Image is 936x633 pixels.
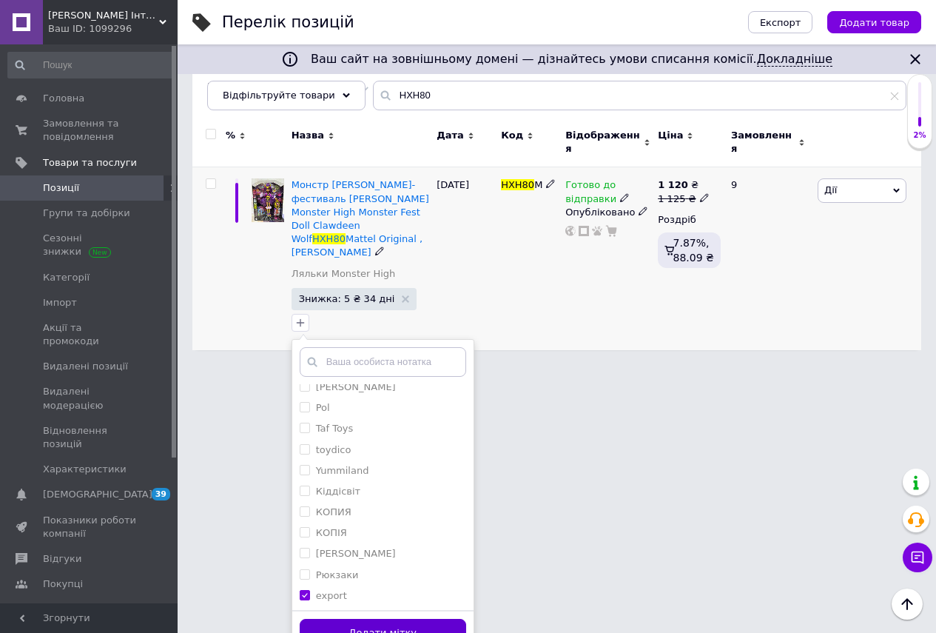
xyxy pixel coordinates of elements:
[48,22,178,36] div: Ваш ID: 1099296
[658,129,683,142] span: Ціна
[316,569,359,580] label: Рюкзаки
[722,167,814,350] div: 9
[658,213,718,227] div: Роздріб
[43,181,79,195] span: Позиції
[565,206,650,219] div: Опубліковано
[152,488,170,500] span: 39
[824,184,837,195] span: Дії
[827,11,921,33] button: Додати товар
[892,589,923,620] button: Наверх
[501,129,523,142] span: Код
[43,92,84,105] span: Головна
[658,179,688,190] b: 1 120
[43,577,83,591] span: Покупці
[316,444,351,455] label: toydico
[316,548,396,559] label: [PERSON_NAME]
[534,179,542,190] span: М
[903,543,932,572] button: Чат з покупцем
[316,527,347,538] label: КОПІЯ
[292,179,429,258] a: Монстр [PERSON_NAME]-фестиваль [PERSON_NAME] Monster High Monster Fest Doll Clawdeen WolfHXH80Mat...
[48,9,159,22] span: Міккі Маус Інтернет-магазин
[565,179,616,208] span: Готово до відправки
[311,52,832,67] span: Ваш сайт на зовнішньому домені — дізнайтесь умови списання комісії.
[373,81,906,110] input: Пошук по назві позиції, артикулу і пошуковим запитам
[207,81,354,95] span: Реклама Больше продаж
[222,15,354,30] div: Перелік позицій
[731,129,795,155] span: Замовлення
[312,233,346,244] span: HXH80
[226,129,235,142] span: %
[316,402,330,413] label: Pol
[299,294,395,304] span: Знижка: 5 ₴ 34 дні
[300,347,466,377] input: Ваша особиста нотатка
[316,590,347,601] label: export
[252,178,284,221] img: Монстр Хай Монстро-фестиваль Monster High Monster Fest Doll Clawdeen Wolf HXH80 Mattel Original ,...
[43,514,137,540] span: Показники роботи компанії
[908,130,932,141] div: 2%
[658,178,709,192] div: ₴
[906,50,924,68] svg: Закрити
[223,90,335,101] span: Відфільтруйте товари
[673,237,714,264] span: 7.87%, 88.09 ₴
[43,488,152,501] span: [DEMOGRAPHIC_DATA]
[433,167,497,350] div: [DATE]
[43,296,77,309] span: Імпорт
[748,11,813,33] button: Експорт
[43,552,81,566] span: Відгуки
[43,232,137,258] span: Сезонні знижки
[316,465,369,476] label: Yummiland
[43,271,90,284] span: Категорії
[316,423,354,434] label: Taf Toys
[43,117,137,144] span: Замовлення та повідомлення
[292,233,423,258] span: Mattel Original , [PERSON_NAME]
[437,129,464,142] span: Дата
[757,52,832,67] a: Докладніше
[292,267,396,281] a: Ляльки Monster High
[43,463,127,476] span: Характеристики
[292,129,324,142] span: Назва
[43,360,128,373] span: Видалені позиції
[43,321,137,348] span: Акції та промокоди
[565,129,640,155] span: Відображення
[501,179,534,190] span: HXH80
[292,179,429,244] span: Монстр [PERSON_NAME]-фестиваль [PERSON_NAME] Monster High Monster Fest Doll Clawdeen Wolf
[839,17,909,28] span: Додати товар
[43,207,130,220] span: Групи та добірки
[43,424,137,451] span: Відновлення позицій
[316,486,360,497] label: Кіддісвіт
[316,506,351,518] label: КОПИЯ
[43,156,137,170] span: Товари та послуги
[43,385,137,412] span: Видалені модерацією
[7,52,175,78] input: Пошук
[658,192,709,206] div: 1 125 ₴
[760,17,801,28] span: Експорт
[316,381,396,392] label: [PERSON_NAME]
